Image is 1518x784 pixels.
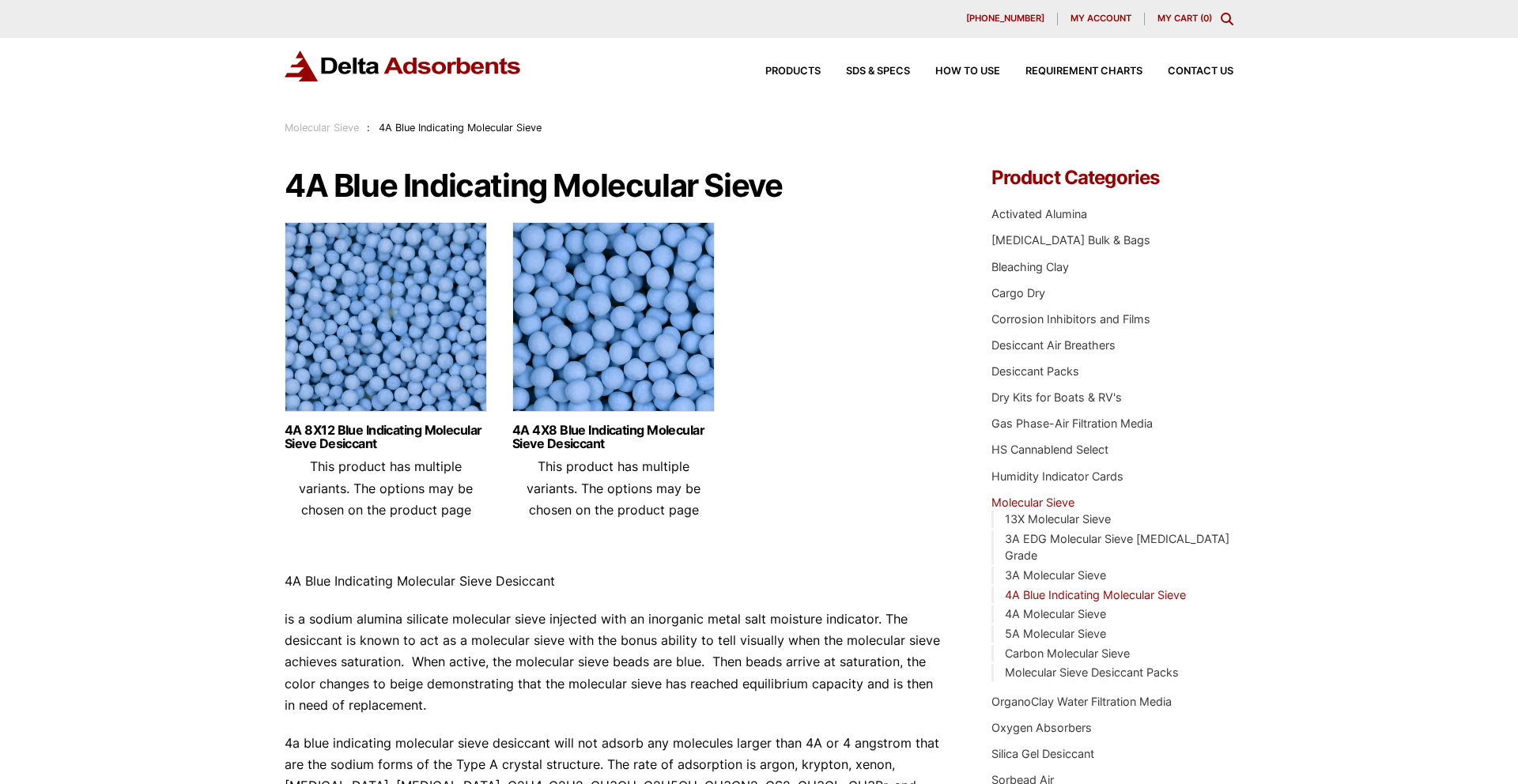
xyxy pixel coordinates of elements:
[991,260,1069,273] a: Bleaching Clay
[285,571,944,592] p: 4A Blue Indicating Molecular Sieve Desiccant
[991,469,1123,483] a: Humidity Indicator Cards
[910,66,1000,77] a: How to Use
[765,66,821,77] span: Products
[991,695,1172,708] a: OrganoClay Water Filtration Media
[991,168,1233,187] h4: Product Categories
[527,458,700,517] span: This product has multiple variants. The options may be chosen on the product page
[991,721,1092,734] a: Oxygen Absorbers
[379,122,542,134] span: 4A Blue Indicating Molecular Sieve
[846,66,910,77] span: SDS & SPECS
[1203,13,1209,24] span: 0
[991,496,1074,509] a: Molecular Sieve
[935,66,1000,77] span: How to Use
[991,338,1116,352] a: Desiccant Air Breathers
[1005,665,1179,679] a: Molecular Sieve Desiccant Packs
[991,207,1087,220] a: Activated Alumina
[740,66,821,77] a: Products
[285,168,944,203] h1: 4A Blue Indicating Molecular Sieve
[991,443,1108,456] a: HS Cannablend Select
[1157,13,1212,24] a: My Cart (0)
[285,424,487,450] a: 4A 8X12 Blue Indicating Molecular Sieve Desiccant
[1071,14,1131,23] span: My account
[1005,532,1229,563] a: 3A EDG Molecular Sieve [MEDICAL_DATA] Grade
[1058,13,1145,25] a: My account
[966,14,1044,23] span: [PHONE_NUMBER]
[1005,568,1106,582] a: 3A Molecular Sieve
[1005,607,1106,620] a: 4A Molecular Sieve
[991,390,1122,404] a: Dry Kits for Boats & RV's
[991,312,1150,326] a: Corrosion Inhibitors and Films
[1005,512,1111,526] a: 13X Molecular Sieve
[285,122,359,134] a: Molecular Sieve
[285,51,522,81] img: Delta Adsorbents
[821,66,910,77] a: SDS & SPECS
[1005,646,1130,660] a: Carbon Molecular Sieve
[299,458,473,517] span: This product has multiple variants. The options may be chosen on the product page
[1221,13,1233,25] div: Toggle Modal Content
[991,286,1045,300] a: Cargo Dry
[991,747,1094,760] a: Silica Gel Desiccant
[1005,627,1106,640] a: 5A Molecular Sieve
[991,364,1079,378] a: Desiccant Packs
[285,609,944,716] p: is a sodium alumina silicate molecular sieve injected with an inorganic metal salt moisture indic...
[1142,66,1233,77] a: Contact Us
[953,13,1058,25] a: [PHONE_NUMBER]
[1005,588,1186,601] a: 4A Blue Indicating Molecular Sieve
[1000,66,1142,77] a: Requirement Charts
[991,233,1150,247] a: [MEDICAL_DATA] Bulk & Bags
[512,424,715,450] a: 4A 4X8 Blue Indicating Molecular Sieve Desiccant
[1025,66,1142,77] span: Requirement Charts
[367,122,370,134] span: :
[1168,66,1233,77] span: Contact Us
[991,416,1153,430] a: Gas Phase-Air Filtration Media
